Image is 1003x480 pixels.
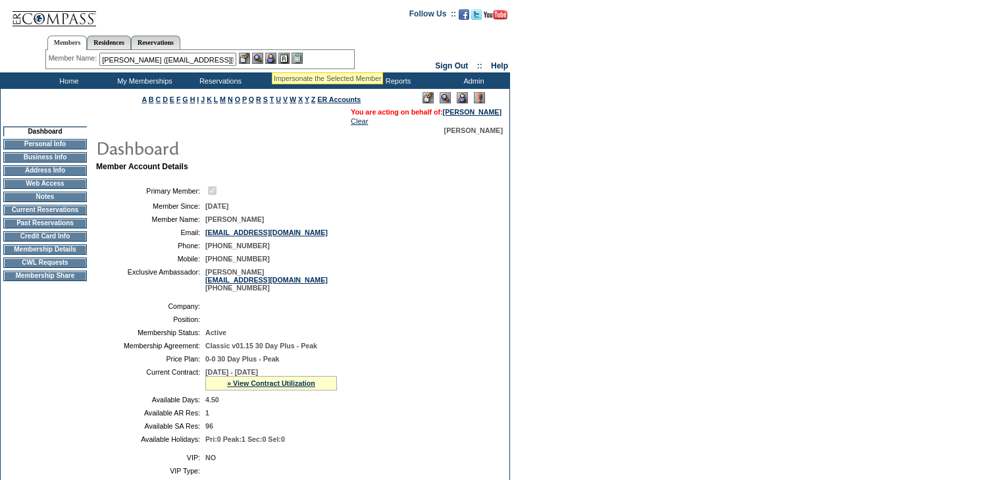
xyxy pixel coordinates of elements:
[220,95,226,103] a: M
[101,467,200,475] td: VIP Type:
[471,13,482,21] a: Follow us on Twitter
[477,61,482,70] span: ::
[214,95,218,103] a: L
[205,255,270,263] span: [PHONE_NUMBER]
[205,268,328,292] span: [PERSON_NAME] [PHONE_NUMBER]
[239,53,250,64] img: b_edit.gif
[205,454,216,462] span: NO
[190,95,195,103] a: H
[101,202,200,210] td: Member Since:
[249,95,254,103] a: Q
[265,53,276,64] img: Impersonate
[205,228,328,236] a: [EMAIL_ADDRESS][DOMAIN_NAME]
[3,126,87,136] td: Dashboard
[270,95,274,103] a: T
[181,72,257,89] td: Reservations
[105,72,181,89] td: My Memberships
[423,92,434,103] img: Edit Mode
[197,95,199,103] a: I
[205,396,219,404] span: 4.50
[95,134,359,161] img: pgTtlDashboard.gif
[351,108,501,116] span: You are acting on behalf of:
[3,244,87,255] td: Membership Details
[205,409,209,417] span: 1
[131,36,180,49] a: Reservations
[201,95,205,103] a: J
[434,72,510,89] td: Admin
[228,95,233,103] a: N
[359,72,434,89] td: Reports
[47,36,88,50] a: Members
[491,61,508,70] a: Help
[205,435,285,443] span: Pri:0 Peak:1 Sec:0 Sel:0
[242,95,247,103] a: P
[3,139,87,149] td: Personal Info
[409,8,456,24] td: Follow Us ::
[443,108,501,116] a: [PERSON_NAME]
[101,255,200,263] td: Mobile:
[205,276,328,284] a: [EMAIL_ADDRESS][DOMAIN_NAME]
[101,184,200,197] td: Primary Member:
[227,379,315,387] a: » View Contract Utilization
[252,53,263,64] img: View
[49,53,99,64] div: Member Name:
[290,95,296,103] a: W
[96,162,188,171] b: Member Account Details
[440,92,451,103] img: View Mode
[484,13,507,21] a: Subscribe to our YouTube Channel
[276,95,281,103] a: U
[3,192,87,202] td: Notes
[292,53,303,64] img: b_calculator.gif
[101,315,200,323] td: Position:
[101,422,200,430] td: Available SA Res:
[257,72,359,89] td: Vacation Collection
[101,454,200,462] td: VIP:
[101,268,200,292] td: Exclusive Ambassador:
[87,36,131,49] a: Residences
[3,257,87,268] td: CWL Requests
[205,215,264,223] span: [PERSON_NAME]
[101,368,200,390] td: Current Contract:
[444,126,503,134] span: [PERSON_NAME]
[101,242,200,250] td: Phone:
[163,95,168,103] a: D
[317,95,361,103] a: ER Accounts
[3,218,87,228] td: Past Reservations
[205,368,258,376] span: [DATE] - [DATE]
[298,95,303,103] a: X
[205,355,280,363] span: 0-0 30 Day Plus - Peak
[457,92,468,103] img: Impersonate
[101,228,200,236] td: Email:
[101,409,200,417] td: Available AR Res:
[283,95,288,103] a: V
[274,74,381,82] div: Impersonate the Selected Member
[3,152,87,163] td: Business Info
[149,95,154,103] a: B
[205,242,270,250] span: [PHONE_NUMBER]
[101,329,200,336] td: Membership Status:
[205,342,317,350] span: Classic v01.15 30 Day Plus - Peak
[101,215,200,223] td: Member Name:
[176,95,181,103] a: F
[101,435,200,443] td: Available Holidays:
[170,95,174,103] a: E
[142,95,147,103] a: A
[459,9,469,20] img: Become our fan on Facebook
[459,13,469,21] a: Become our fan on Facebook
[311,95,316,103] a: Z
[205,202,228,210] span: [DATE]
[155,95,161,103] a: C
[484,10,507,20] img: Subscribe to our YouTube Channel
[207,95,212,103] a: K
[305,95,309,103] a: Y
[3,178,87,189] td: Web Access
[235,95,240,103] a: O
[278,53,290,64] img: Reservations
[3,271,87,281] td: Membership Share
[205,422,213,430] span: 96
[3,165,87,176] td: Address Info
[351,117,368,125] a: Clear
[101,302,200,310] td: Company:
[101,342,200,350] td: Membership Agreement:
[101,355,200,363] td: Price Plan:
